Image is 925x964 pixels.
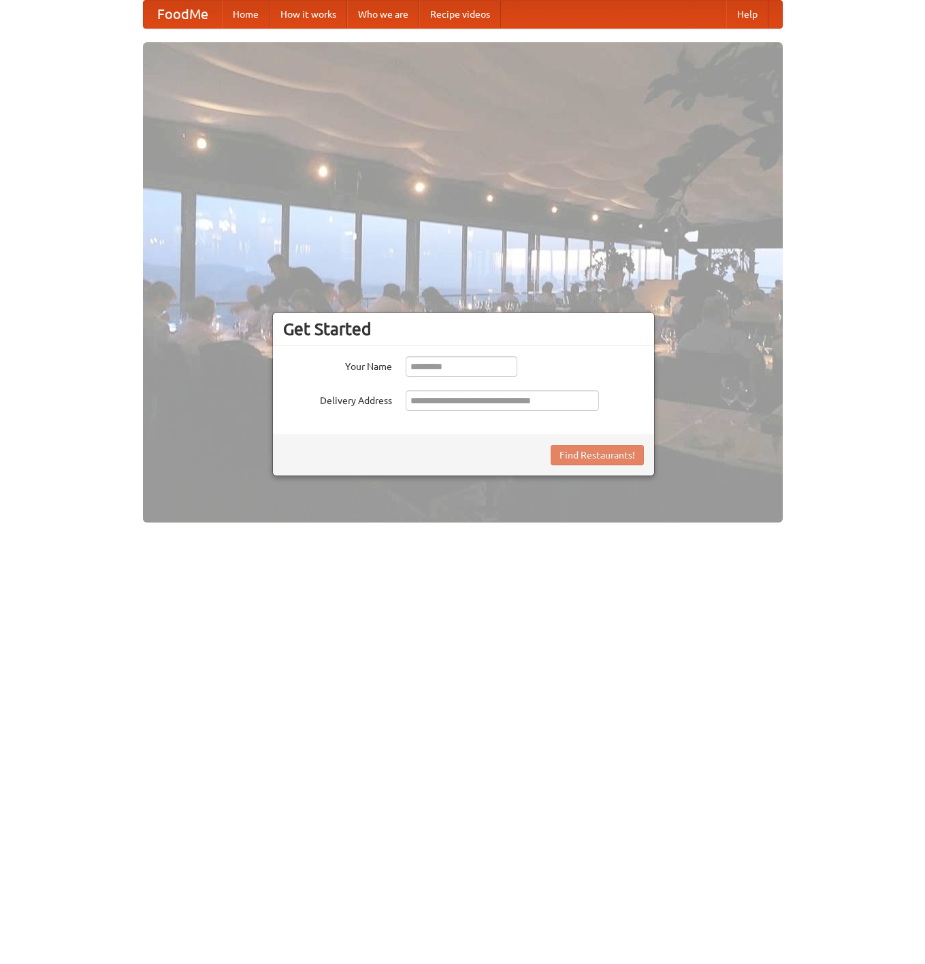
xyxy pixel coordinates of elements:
[283,356,392,373] label: Your Name
[283,390,392,407] label: Delivery Address
[283,319,644,339] h3: Get Started
[222,1,270,28] a: Home
[347,1,419,28] a: Who we are
[726,1,768,28] a: Help
[419,1,501,28] a: Recipe videos
[144,1,222,28] a: FoodMe
[551,445,644,465] button: Find Restaurants!
[270,1,347,28] a: How it works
